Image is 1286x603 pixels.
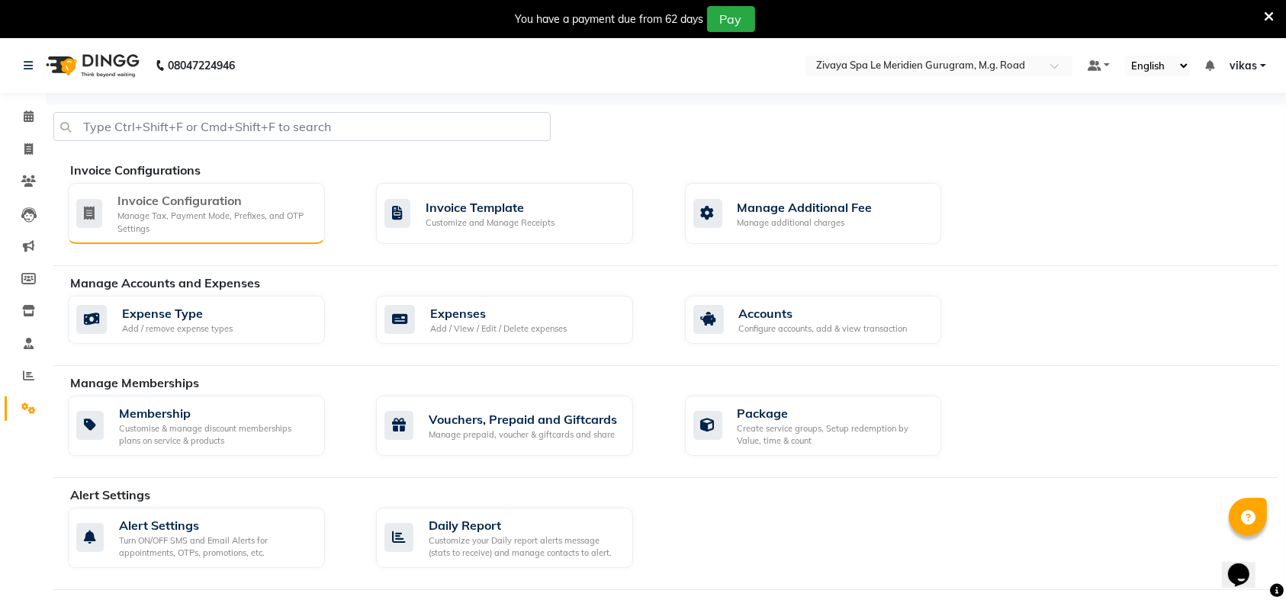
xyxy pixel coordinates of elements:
[685,396,970,456] a: PackageCreate service groups, Setup redemption by Value, time & count
[1230,58,1257,74] span: vikas
[168,44,235,87] b: 08047224946
[685,183,970,244] a: Manage Additional FeeManage additional charges
[738,422,930,447] div: Create service groups, Setup redemption by Value, time & count
[376,296,661,344] a: ExpensesAdd / View / Edit / Delete expenses
[122,322,233,335] div: Add / remove expense types
[117,210,313,235] div: Manage Tax, Payment Mode, Prefixes, and OTP Settings
[68,183,353,244] a: Invoice ConfigurationManage Tax, Payment Mode, Prefixes, and OTP Settings
[429,410,617,428] div: Vouchers, Prepaid and Giftcards
[39,44,143,87] img: logo
[738,404,930,422] div: Package
[426,217,555,229] div: Customize and Manage Receipts
[1222,542,1271,588] iframe: chat widget
[685,296,970,344] a: AccountsConfigure accounts, add & view transaction
[376,183,661,244] a: Invoice TemplateCustomize and Manage Receipts
[429,428,617,441] div: Manage prepaid, voucher & giftcards and share
[739,322,908,335] div: Configure accounts, add & view transaction
[119,534,313,560] div: Turn ON/OFF SMS and Email Alerts for appointments, OTPs, promotions, etc.
[117,191,313,210] div: Invoice Configuration
[119,422,313,447] div: Customise & manage discount memberships plans on service & products
[429,534,621,560] div: Customize your Daily report alerts message (stats to receive) and manage contacts to alert.
[68,296,353,344] a: Expense TypeAdd / remove expense types
[376,396,661,456] a: Vouchers, Prepaid and GiftcardsManage prepaid, voucher & giftcards and share
[376,508,661,568] a: Daily ReportCustomize your Daily report alerts message (stats to receive) and manage contacts to ...
[516,11,704,27] div: You have a payment due from 62 days
[738,217,873,229] div: Manage additional charges
[738,198,873,217] div: Manage Additional Fee
[68,508,353,568] a: Alert SettingsTurn ON/OFF SMS and Email Alerts for appointments, OTPs, promotions, etc.
[430,322,567,335] div: Add / View / Edit / Delete expenses
[122,304,233,322] div: Expense Type
[53,112,551,141] input: Type Ctrl+Shift+F or Cmd+Shift+F to search
[426,198,555,217] div: Invoice Template
[707,6,755,32] button: Pay
[119,404,313,422] div: Membership
[430,304,567,322] div: Expenses
[68,396,353,456] a: MembershipCustomise & manage discount memberships plans on service & products
[739,304,908,322] div: Accounts
[119,516,313,534] div: Alert Settings
[429,516,621,534] div: Daily Report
